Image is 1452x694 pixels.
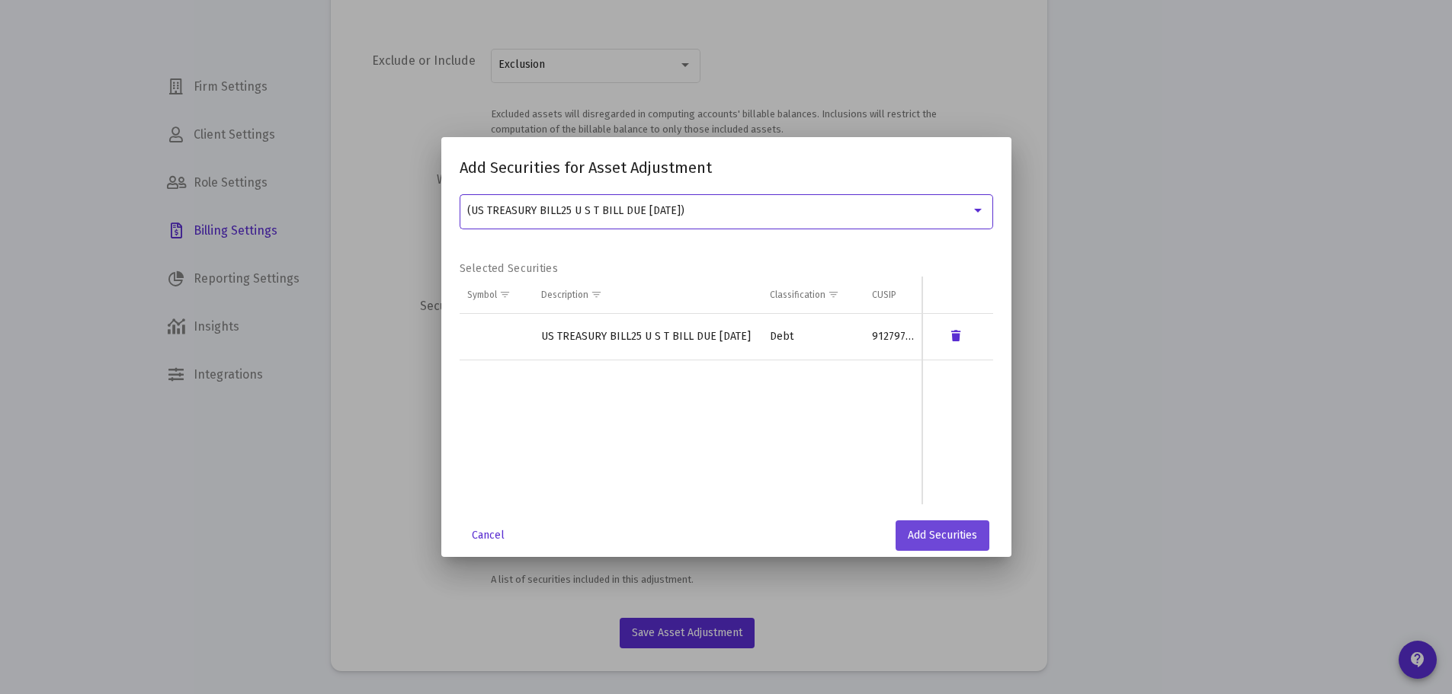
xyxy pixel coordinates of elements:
[864,277,928,313] td: Column CUSIP
[460,520,517,551] button: Cancel
[534,314,761,360] td: US TREASURY BILL25 U S T BILL DUE [DATE]
[864,314,928,360] td: 912797QY6
[472,529,505,542] span: Cancel
[534,277,761,313] td: Column Description
[541,289,588,301] div: Description
[467,289,497,301] div: Symbol
[896,520,989,551] button: Add Securities
[460,155,993,180] h2: Add Securities for Asset Adjustment
[591,289,602,300] span: Show filter options for column 'Description'
[467,204,684,217] span: (US TREASURY BILL25 U S T BILL DUE [DATE])
[460,277,993,505] div: Data grid
[828,289,839,300] span: Show filter options for column 'Classification'
[770,329,857,344] div: Debt
[762,277,865,313] td: Column Classification
[872,289,896,301] div: CUSIP
[499,289,511,300] span: Show filter options for column 'Symbol'
[460,277,534,313] td: Column Symbol
[460,262,558,275] span: Selected Securities
[908,529,977,542] span: Add Securities
[770,289,825,301] div: Classification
